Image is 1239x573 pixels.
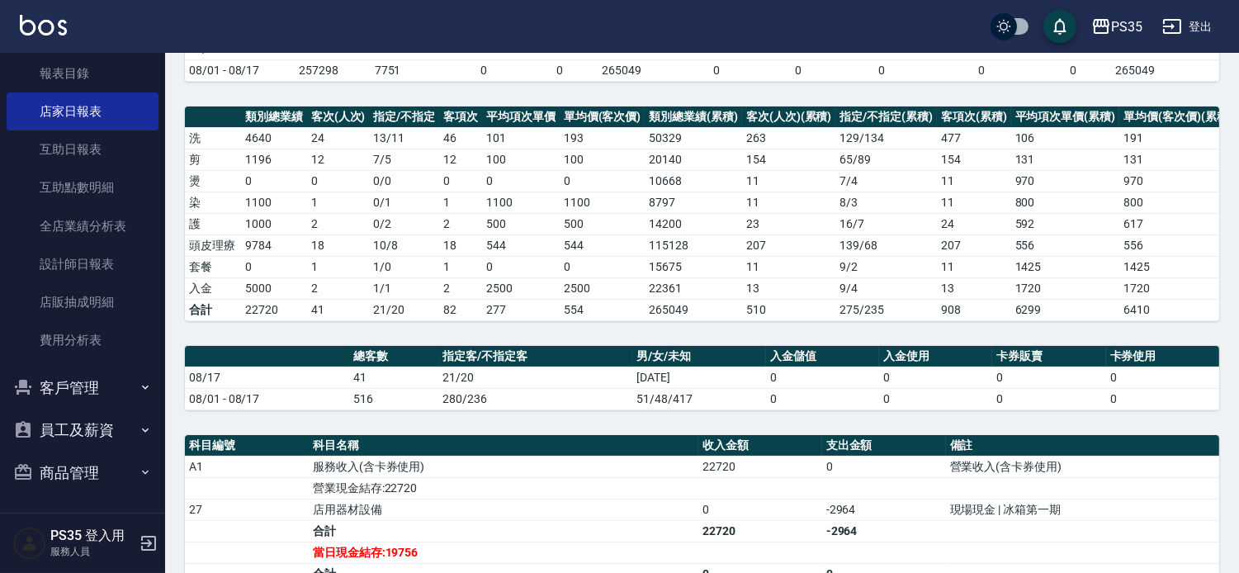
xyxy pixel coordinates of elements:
[307,299,370,320] td: 41
[645,277,742,299] td: 22361
[835,234,937,256] td: 139 / 68
[1011,213,1120,234] td: 592
[295,59,371,81] td: 257298
[937,127,1011,149] td: 477
[742,192,836,213] td: 11
[742,213,836,234] td: 23
[632,388,766,410] td: 51/48/417
[185,346,1219,410] table: a dense table
[482,256,560,277] td: 0
[1119,299,1236,320] td: 6410
[482,170,560,192] td: 0
[309,477,698,499] td: 營業現金結存:22720
[835,213,937,234] td: 16 / 7
[822,520,946,542] td: -2964
[822,499,946,520] td: -2964
[879,388,992,410] td: 0
[1011,299,1120,320] td: 6299
[879,367,992,388] td: 0
[742,277,836,299] td: 13
[1119,107,1236,128] th: 單均價(客次價)(累積)
[439,277,482,299] td: 2
[7,452,158,495] button: 商品管理
[7,283,158,321] a: 店販抽成明細
[482,149,560,170] td: 100
[185,456,309,477] td: A1
[185,499,309,520] td: 27
[1011,234,1120,256] td: 556
[482,107,560,128] th: 平均項次單價
[438,367,632,388] td: 21/20
[309,435,698,457] th: 科目名稱
[50,544,135,559] p: 服務人員
[307,107,370,128] th: 客次(人次)
[482,234,560,256] td: 544
[946,456,1219,477] td: 營業收入(含卡券使用)
[560,149,646,170] td: 100
[349,367,438,388] td: 41
[369,256,439,277] td: 1 / 0
[645,192,742,213] td: 8797
[835,170,937,192] td: 7 / 4
[766,367,879,388] td: 0
[835,107,937,128] th: 指定/不指定(累積)
[369,234,439,256] td: 10 / 8
[1011,192,1120,213] td: 800
[241,127,307,149] td: 4640
[7,367,158,410] button: 客戶管理
[1011,170,1120,192] td: 970
[598,59,674,81] td: 265049
[369,149,439,170] td: 7 / 5
[992,367,1105,388] td: 0
[7,130,158,168] a: 互助日報表
[185,59,295,81] td: 08/01 - 08/17
[560,234,646,256] td: 544
[560,127,646,149] td: 193
[1119,234,1236,256] td: 556
[185,107,1237,321] table: a dense table
[241,213,307,234] td: 1000
[1106,346,1219,367] th: 卡券使用
[241,299,307,320] td: 22720
[439,213,482,234] td: 2
[185,277,241,299] td: 入金
[439,127,482,149] td: 46
[645,127,742,149] td: 50329
[7,321,158,359] a: 費用分析表
[307,277,370,299] td: 2
[632,346,766,367] th: 男/女/未知
[185,367,349,388] td: 08/17
[992,388,1105,410] td: 0
[241,170,307,192] td: 0
[307,149,370,170] td: 12
[742,149,836,170] td: 154
[946,435,1219,457] th: 備註
[7,409,158,452] button: 員工及薪資
[307,256,370,277] td: 1
[835,192,937,213] td: 8 / 3
[369,299,439,320] td: 21/20
[1043,10,1076,43] button: save
[482,299,560,320] td: 277
[20,15,67,36] img: Logo
[742,234,836,256] td: 207
[241,149,307,170] td: 1196
[928,59,1036,81] td: 0
[1119,213,1236,234] td: 617
[835,256,937,277] td: 9 / 2
[766,346,879,367] th: 入金儲值
[992,346,1105,367] th: 卡券販賣
[645,213,742,234] td: 14200
[482,213,560,234] td: 500
[674,59,761,81] td: 0
[439,299,482,320] td: 82
[645,256,742,277] td: 15675
[822,456,946,477] td: 0
[439,256,482,277] td: 1
[1111,17,1142,37] div: PS35
[1119,192,1236,213] td: 800
[742,107,836,128] th: 客次(人次)(累積)
[185,388,349,410] td: 08/01 - 08/17
[835,127,937,149] td: 129 / 134
[349,388,438,410] td: 516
